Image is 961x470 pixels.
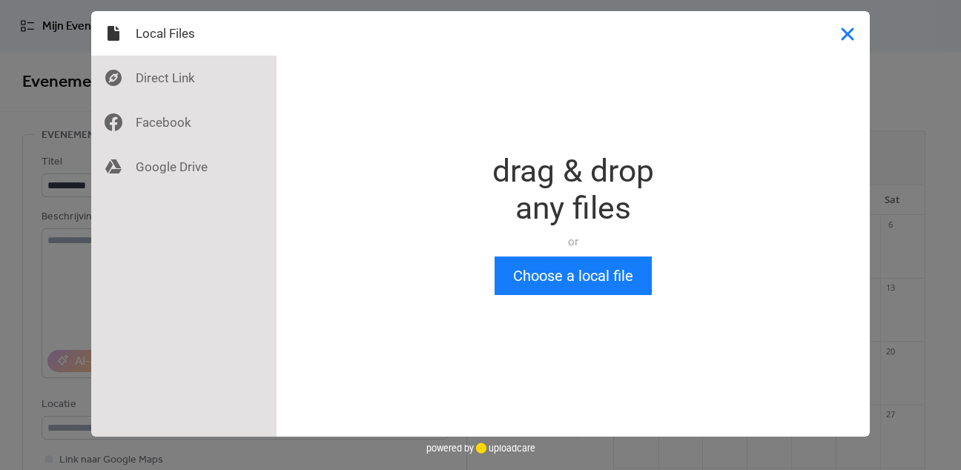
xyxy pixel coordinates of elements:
div: powered by [426,437,535,459]
button: Choose a local file [495,256,652,295]
a: uploadcare [474,443,535,454]
button: Close [825,11,870,56]
div: drag & drop any files [492,153,654,227]
div: Local Files [91,11,277,56]
div: Google Drive [91,145,277,189]
div: Facebook [91,100,277,145]
div: Direct Link [91,56,277,100]
div: or [492,234,654,249]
